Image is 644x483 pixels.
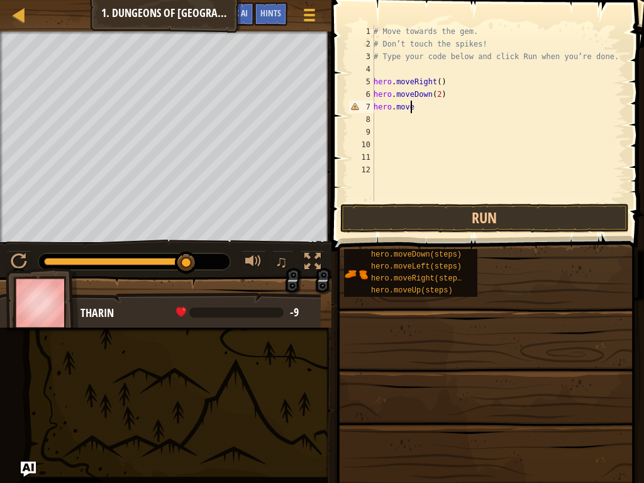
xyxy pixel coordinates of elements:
div: 4 [349,63,374,75]
div: 11 [349,151,374,164]
div: 12 [349,164,374,176]
div: 9 [349,126,374,138]
button: Run [340,204,629,233]
button: Ask AI [220,3,254,26]
div: 10 [349,138,374,151]
div: Tharin [80,305,308,321]
button: Ctrl + P: Play [6,250,31,276]
span: Ask AI [226,7,248,19]
div: 7 [349,101,374,113]
div: 1 [349,25,374,38]
button: ♫ [272,250,294,276]
button: Ask AI [21,462,36,477]
div: 6 [349,88,374,101]
span: Hints [260,7,281,19]
button: Show game menu [294,3,325,32]
span: ♫ [275,252,287,271]
span: hero.moveRight(steps) [371,274,466,283]
span: hero.moveLeft(steps) [371,262,462,271]
img: portrait.png [344,262,368,286]
span: hero.moveUp(steps) [371,286,453,295]
button: Adjust volume [241,250,266,276]
span: hero.moveDown(steps) [371,250,462,259]
div: 5 [349,75,374,88]
img: thang_avatar_frame.png [6,268,79,338]
div: 2 [349,38,374,50]
div: 3 [349,50,374,63]
span: -9 [290,304,299,320]
div: health: -9 / 11 [176,307,299,318]
div: 8 [349,113,374,126]
button: Toggle fullscreen [300,250,325,276]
